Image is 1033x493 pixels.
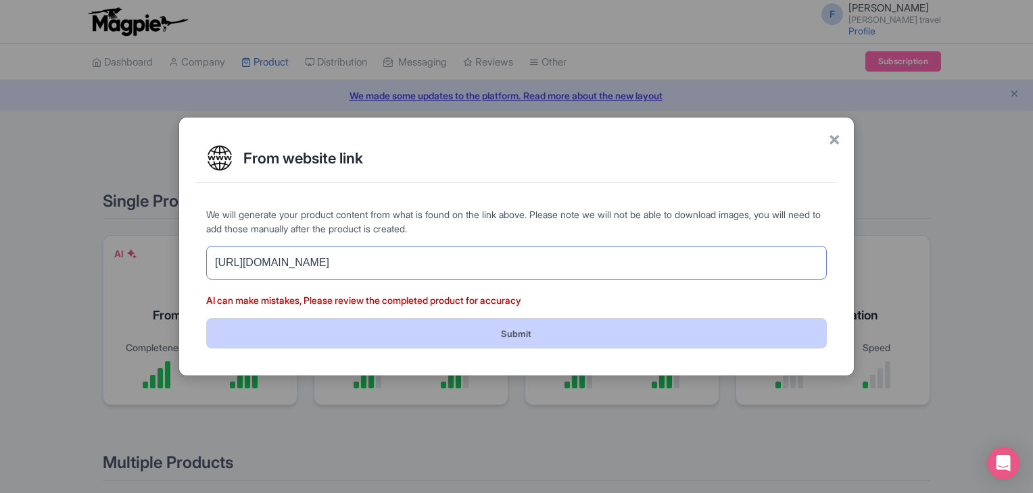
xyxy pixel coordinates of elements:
[206,293,827,307] p: AI can make mistakes, Please review the completed product for accuracy
[206,207,827,236] p: We will generate your product content from what is found on the link above. Please note we will n...
[987,447,1019,479] div: Open Intercom Messenger
[206,318,827,348] button: Submit
[243,150,827,166] h2: From website link
[828,124,840,153] span: ×
[206,246,827,280] input: Enter website address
